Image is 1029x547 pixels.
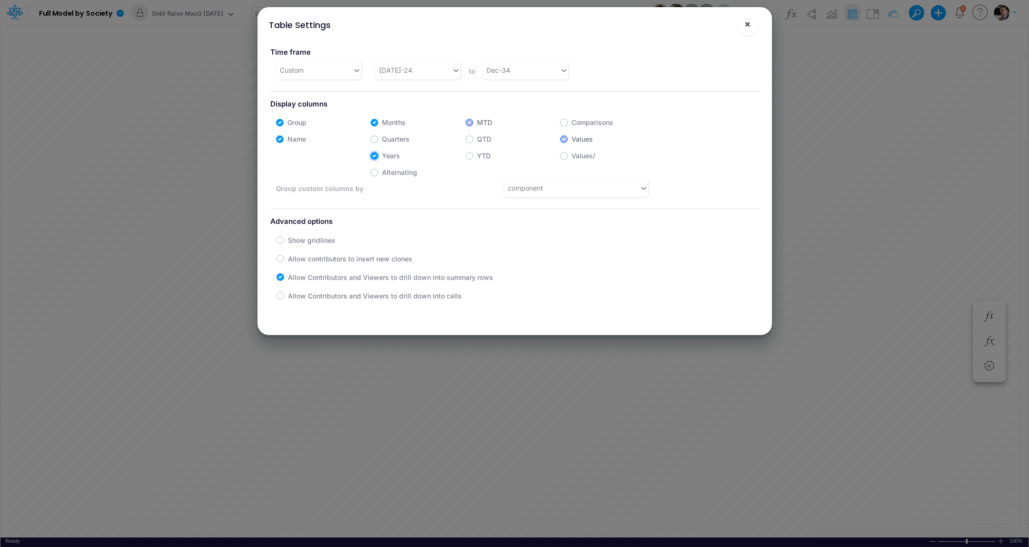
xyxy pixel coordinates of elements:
[572,151,595,161] label: Values/
[288,235,335,245] label: Show gridlines
[744,18,751,29] span: ×
[382,134,410,144] label: Quarters
[736,13,759,36] button: Close
[477,134,491,144] label: QTD
[287,134,306,144] label: Name
[269,19,331,31] div: Table Settings
[508,183,543,193] div: component
[276,183,402,193] label: Group custom columns by
[477,117,492,127] label: MTD
[467,66,476,76] label: to
[280,65,304,75] div: Custom
[572,134,593,144] label: Values
[382,117,406,127] label: Months
[269,44,508,61] label: Time frame
[288,254,412,264] label: Allow contributors to insert new clones
[477,151,491,161] label: YTD
[379,65,412,75] div: Jul-24
[269,213,761,230] label: Advanced options
[382,167,417,177] label: Alternating
[486,65,510,75] div: Dec-34
[382,151,400,161] label: Years
[269,96,761,113] label: Display columns
[288,291,462,301] label: Allow Contributors and Viewers to drill down into cells
[288,272,493,282] label: Allow Contributors and Viewers to drill down into summary rows
[572,117,613,127] label: Comparisons
[287,117,306,127] label: Group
